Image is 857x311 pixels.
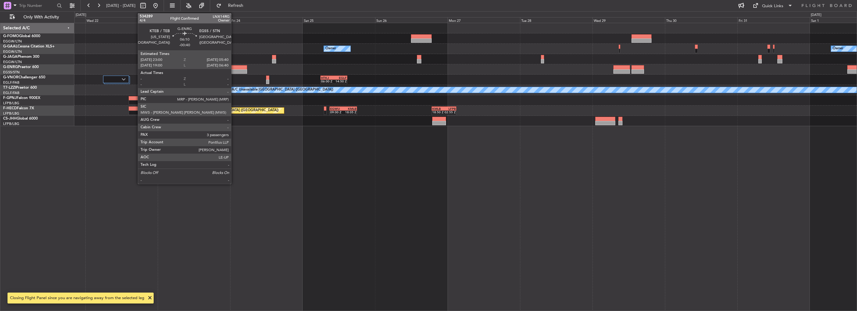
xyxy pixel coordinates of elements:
[232,85,333,95] div: A/C Unavailable [GEOGRAPHIC_DATA] ([GEOGRAPHIC_DATA])
[3,34,40,38] a: G-FOMOGlobal 6000
[375,17,448,23] div: Sun 26
[3,96,17,100] span: F-GPNJ
[158,17,230,23] div: Thu 23
[3,65,18,69] span: G-ENRG
[19,1,55,10] input: Trip Number
[444,110,455,114] div: 02:55 Z
[3,80,19,85] a: EGLF/FAB
[592,17,665,23] div: Wed 29
[122,78,126,81] img: arrow-gray.svg
[3,45,55,48] a: G-GAALCessna Citation XLS+
[750,1,796,11] button: Quick Links
[3,96,40,100] a: F-GPNJFalcon 900EX
[106,3,136,8] span: [DATE] - [DATE]
[520,17,592,23] div: Tue 28
[3,86,37,90] a: T7-LZZIPraetor 600
[448,17,520,23] div: Mon 27
[343,110,356,114] div: 18:05 Z
[3,60,22,64] a: EGGW/LTN
[3,55,39,59] a: G-JAGAPhenom 300
[737,17,810,23] div: Fri 31
[343,107,356,111] div: KMLB
[321,76,334,80] div: HTKJ
[3,106,34,110] a: F-HECDFalcon 7X
[223,3,249,8] span: Refresh
[444,107,455,111] div: LFPB
[10,295,144,301] div: Closing Flight Panel since you are navigating away from the selected leg
[3,121,19,126] a: LFPB/LBG
[213,1,251,11] button: Refresh
[3,86,16,90] span: T7-LZZI
[3,34,19,38] span: G-FOMO
[762,3,783,9] div: Quick Links
[3,76,18,79] span: G-VNOR
[3,111,19,116] a: LFPB/LBG
[321,79,334,83] div: 06:00 Z
[334,79,347,83] div: 14:50 Z
[16,15,66,19] span: Only With Activity
[811,12,821,18] div: [DATE]
[3,39,22,44] a: EGGW/LTN
[3,106,17,110] span: F-HECD
[3,65,39,69] a: G-ENRGPraetor 600
[330,110,343,114] div: 09:00 Z
[833,44,843,53] div: Owner
[3,55,17,59] span: G-JAGA
[432,110,444,114] div: 18:50 Z
[3,91,19,95] a: EGLF/FAB
[3,117,17,121] span: CS-JHH
[7,12,68,22] button: Only With Activity
[85,17,158,23] div: Wed 22
[180,106,279,115] div: Planned Maint [GEOGRAPHIC_DATA] ([GEOGRAPHIC_DATA])
[325,44,336,53] div: Owner
[330,107,343,111] div: EGWU
[3,101,19,106] a: LFPB/LBG
[3,76,45,79] a: G-VNORChallenger 650
[665,17,737,23] div: Thu 30
[76,12,86,18] div: [DATE]
[303,17,375,23] div: Sat 25
[334,76,347,80] div: EGLF
[3,45,17,48] span: G-GAAL
[3,49,22,54] a: EGGW/LTN
[230,17,303,23] div: Fri 24
[3,117,38,121] a: CS-JHHGlobal 6000
[432,107,444,111] div: KMLB
[3,70,20,75] a: EGSS/STN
